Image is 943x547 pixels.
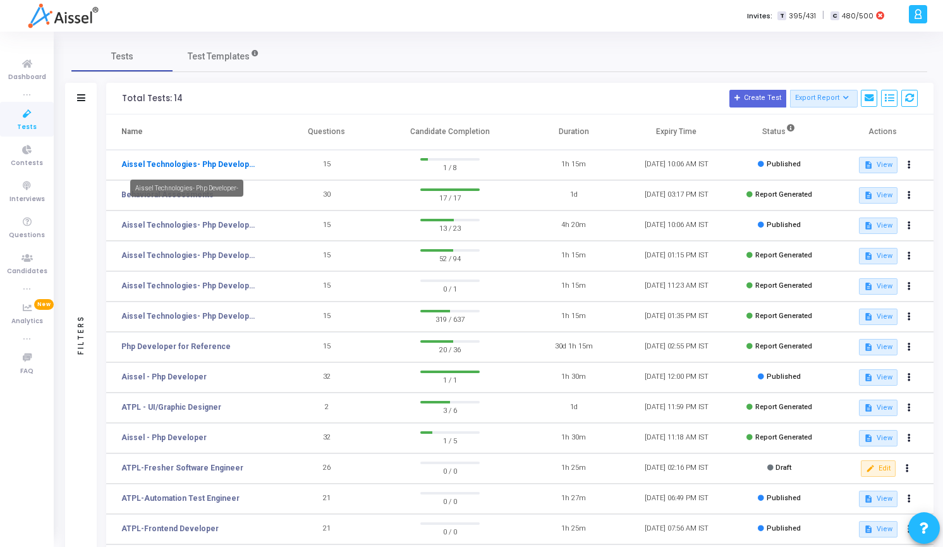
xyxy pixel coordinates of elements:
[625,150,728,180] td: [DATE] 10:06 AM IST
[275,453,378,484] td: 26
[729,90,786,108] button: Create Test
[9,194,45,205] span: Interviews
[378,114,522,150] th: Candidate Completion
[420,495,480,507] span: 0 / 0
[34,299,54,310] span: New
[522,423,625,453] td: 1h 30m
[121,280,255,292] a: Aissel Technologies- Php Developer-
[625,271,728,302] td: [DATE] 11:23 AM IST
[866,464,875,473] mat-icon: edit
[755,251,812,259] span: Report Generated
[275,114,378,150] th: Questions
[275,302,378,332] td: 15
[864,312,873,321] mat-icon: description
[859,339,897,355] button: View
[625,484,728,514] td: [DATE] 06:49 PM IST
[522,241,625,271] td: 1h 15m
[625,211,728,241] td: [DATE] 10:06 AM IST
[859,248,897,264] button: View
[625,393,728,423] td: [DATE] 11:59 PM IST
[420,373,480,386] span: 1 / 1
[864,373,873,382] mat-icon: description
[121,310,255,322] a: Aissel Technologies- Php Developer-
[275,484,378,514] td: 21
[625,453,728,484] td: [DATE] 02:16 PM IST
[522,302,625,332] td: 1h 15m
[625,302,728,332] td: [DATE] 01:35 PM IST
[275,271,378,302] td: 15
[121,523,219,534] a: ATPL-Frontend Developer
[859,521,897,538] button: View
[864,221,873,230] mat-icon: description
[755,403,812,411] span: Report Generated
[789,11,816,22] span: 395/431
[11,316,43,327] span: Analytics
[859,309,897,325] button: View
[17,122,37,133] span: Tests
[767,494,801,502] span: Published
[522,514,625,544] td: 1h 25m
[130,180,243,197] div: Aissel Technologies- Php Developer-
[121,159,255,170] a: Aissel Technologies- Php Developer-
[275,332,378,362] td: 15
[728,114,831,150] th: Status
[777,11,786,21] span: T
[121,493,240,504] a: ATPL-Automation Test Engineer
[625,423,728,453] td: [DATE] 11:18 AM IST
[121,402,221,413] a: ATPL - UI/Graphic Designer
[864,191,873,200] mat-icon: description
[864,403,873,412] mat-icon: description
[275,180,378,211] td: 30
[28,3,98,28] img: logo
[522,393,625,423] td: 1d
[859,491,897,507] button: View
[420,464,480,477] span: 0 / 0
[859,369,897,386] button: View
[859,400,897,416] button: View
[830,114,934,150] th: Actions
[864,252,873,261] mat-icon: description
[121,219,255,231] a: Aissel Technologies- Php Developer-
[121,341,231,352] a: Php Developer for Reference
[11,158,43,169] span: Contests
[755,342,812,350] span: Report Generated
[864,495,873,503] mat-icon: description
[842,11,873,22] span: 480/500
[790,90,858,108] button: Export Report
[420,312,480,325] span: 319 / 637
[9,230,45,241] span: Questions
[625,114,728,150] th: Expiry Time
[522,332,625,362] td: 30d 1h 15m
[275,423,378,453] td: 32
[121,371,207,383] a: Aissel - Php Developer
[625,332,728,362] td: [DATE] 02:55 PM IST
[121,250,255,261] a: Aissel Technologies- Php Developer-
[188,50,250,63] span: Test Templates
[20,366,33,377] span: FAQ
[822,9,824,22] span: |
[121,432,207,443] a: Aissel - Php Developer
[522,271,625,302] td: 1h 15m
[864,434,873,443] mat-icon: description
[522,180,625,211] td: 1d
[275,150,378,180] td: 15
[522,484,625,514] td: 1h 27m
[747,11,772,22] label: Invites:
[420,221,480,234] span: 13 / 23
[522,211,625,241] td: 4h 20m
[625,514,728,544] td: [DATE] 07:56 AM IST
[420,282,480,295] span: 0 / 1
[522,362,625,393] td: 1h 30m
[7,266,47,277] span: Candidates
[275,241,378,271] td: 15
[864,343,873,352] mat-icon: description
[767,221,801,229] span: Published
[106,114,275,150] th: Name
[859,278,897,295] button: View
[755,312,812,320] span: Report Generated
[755,281,812,290] span: Report Generated
[767,372,801,381] span: Published
[755,190,812,199] span: Report Generated
[864,525,873,534] mat-icon: description
[864,282,873,291] mat-icon: description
